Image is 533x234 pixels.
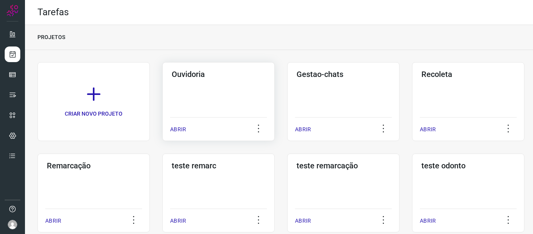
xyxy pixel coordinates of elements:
img: avatar-user-boy.jpg [8,220,17,229]
p: ABRIR [420,217,436,225]
h3: Recoleta [421,70,515,79]
h2: Tarefas [37,7,69,18]
h3: teste remarc [172,161,265,170]
p: ABRIR [295,217,311,225]
p: ABRIR [170,217,186,225]
h3: teste remarcação [297,161,390,170]
p: ABRIR [295,125,311,134]
p: CRIAR NOVO PROJETO [65,110,123,118]
img: Logo [7,5,18,16]
h3: Ouvidoria [172,70,265,79]
p: ABRIR [45,217,61,225]
h3: Remarcação [47,161,140,170]
p: PROJETOS [37,33,65,41]
h3: Gestao-chats [297,70,390,79]
p: ABRIR [420,125,436,134]
h3: teste odonto [421,161,515,170]
p: ABRIR [170,125,186,134]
